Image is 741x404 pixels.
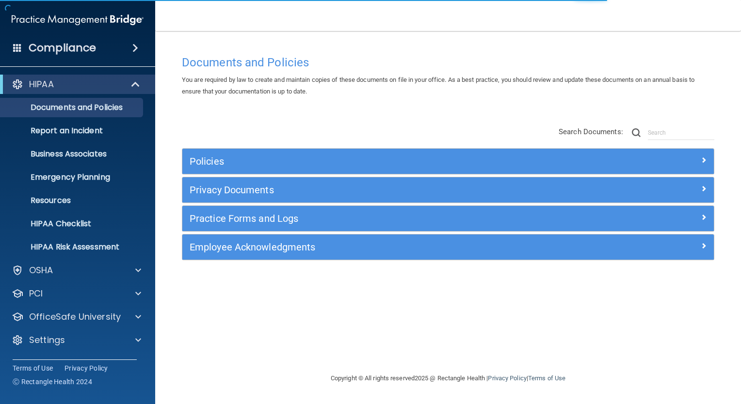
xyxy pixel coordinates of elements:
[12,311,141,323] a: OfficeSafe University
[29,41,96,55] h4: Compliance
[29,264,53,276] p: OSHA
[190,213,574,224] h5: Practice Forms and Logs
[190,156,574,167] h5: Policies
[6,196,139,205] p: Resources
[29,78,54,90] p: HIPAA
[64,363,108,373] a: Privacy Policy
[6,242,139,252] p: HIPAA Risk Assessment
[6,149,139,159] p: Business Associates
[6,126,139,136] p: Report an Incident
[13,377,92,387] span: Ⓒ Rectangle Health 2024
[190,185,574,195] h5: Privacy Documents
[29,334,65,346] p: Settings
[6,219,139,229] p: HIPAA Checklist
[12,334,141,346] a: Settings
[632,128,641,137] img: ic-search.3b580494.png
[488,374,526,382] a: Privacy Policy
[648,125,714,140] input: Search
[182,56,714,69] h4: Documents and Policies
[6,103,139,112] p: Documents and Policies
[12,10,144,30] img: PMB logo
[12,288,141,299] a: PCI
[190,242,574,252] h5: Employee Acknowledgments
[190,154,707,169] a: Policies
[12,78,141,90] a: HIPAA
[29,311,121,323] p: OfficeSafe University
[190,211,707,226] a: Practice Forms and Logs
[190,182,707,198] a: Privacy Documents
[13,363,53,373] a: Terms of Use
[528,374,565,382] a: Terms of Use
[6,172,139,182] p: Emergency Planning
[574,336,729,374] iframe: Drift Widget Chat Controller
[271,363,625,394] div: Copyright © All rights reserved 2025 @ Rectangle Health | |
[29,288,43,299] p: PCI
[182,76,694,95] span: You are required by law to create and maintain copies of these documents on file in your office. ...
[190,239,707,255] a: Employee Acknowledgments
[12,264,141,276] a: OSHA
[559,127,623,136] span: Search Documents:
